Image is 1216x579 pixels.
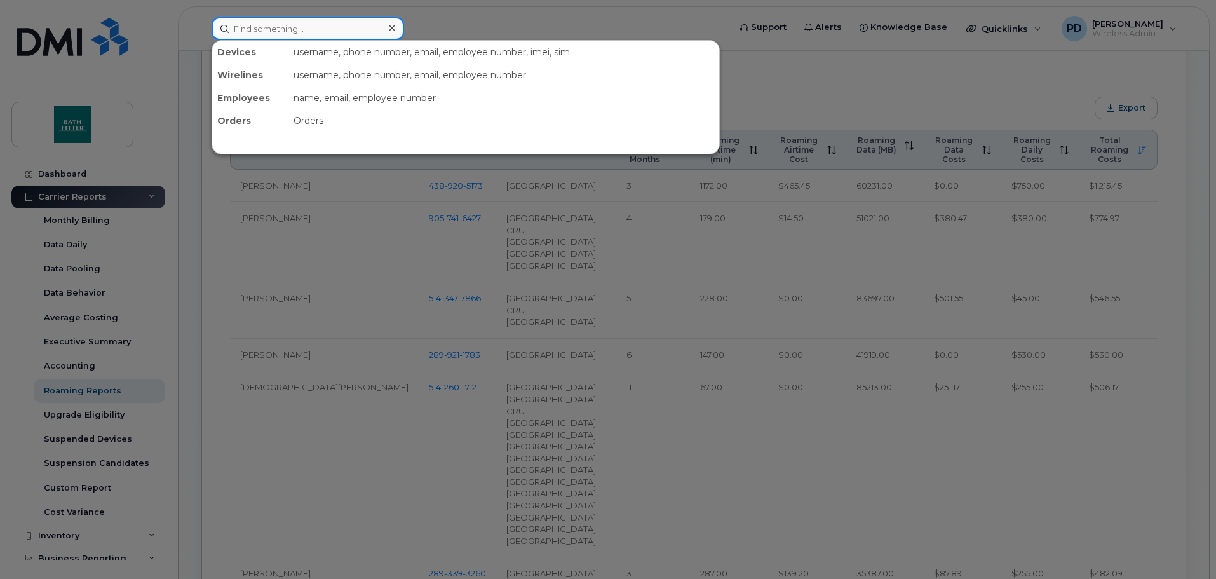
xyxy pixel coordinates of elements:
div: name, email, employee number [288,86,719,109]
div: Devices [212,41,288,64]
div: username, phone number, email, employee number [288,64,719,86]
div: Employees [212,86,288,109]
div: Wirelines [212,64,288,86]
div: Orders [288,109,719,132]
div: Orders [212,109,288,132]
div: username, phone number, email, employee number, imei, sim [288,41,719,64]
input: Find something... [212,17,404,40]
